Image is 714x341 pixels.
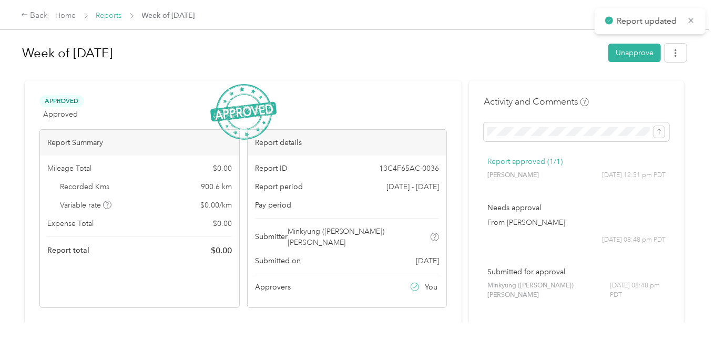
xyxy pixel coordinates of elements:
[487,281,610,299] span: Minkyung ([PERSON_NAME]) [PERSON_NAME]
[487,171,539,180] span: [PERSON_NAME]
[22,40,601,66] h1: Week of August 25 2025
[200,200,232,211] span: $ 0.00 / km
[255,181,303,192] span: Report period
[60,181,110,192] span: Recorded Kms
[211,244,232,257] span: $ 0.00
[248,130,447,156] div: Report details
[213,163,232,174] span: $ 0.00
[484,95,589,108] h4: Activity and Comments
[487,156,666,167] p: Report approved (1/1)
[255,255,301,266] span: Submitted on
[255,200,291,211] span: Pay period
[655,282,714,341] iframe: Everlance-gr Chat Button Frame
[21,9,48,22] div: Back
[379,163,439,174] span: 13C4F65AC-0036
[255,282,291,293] span: Approvers
[255,163,288,174] span: Report ID
[47,245,89,256] span: Report total
[43,109,78,120] span: Approved
[47,163,91,174] span: Mileage Total
[56,11,76,20] a: Home
[213,218,232,229] span: $ 0.00
[60,200,112,211] span: Variable rate
[487,217,666,228] p: From [PERSON_NAME]
[602,235,666,245] span: [DATE] 08:48 pm PDT
[610,281,666,299] span: [DATE] 08:48 pm PDT
[288,226,429,248] span: Minkyung ([PERSON_NAME]) [PERSON_NAME]
[487,266,666,277] p: Submitted for approval
[386,181,439,192] span: [DATE] - [DATE]
[40,130,239,156] div: Report Summary
[487,202,666,213] p: Needs approval
[608,44,661,62] button: Unapprove
[617,15,680,28] p: Report updated
[39,95,84,107] span: Approved
[416,255,439,266] span: [DATE]
[210,84,277,140] img: ApprovedStamp
[255,231,288,242] span: Submitter
[47,218,94,229] span: Expense Total
[96,11,122,20] a: Reports
[425,282,437,293] span: You
[201,181,232,192] span: 900.6 km
[602,171,666,180] span: [DATE] 12:51 pm PDT
[142,10,195,21] span: Week of [DATE]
